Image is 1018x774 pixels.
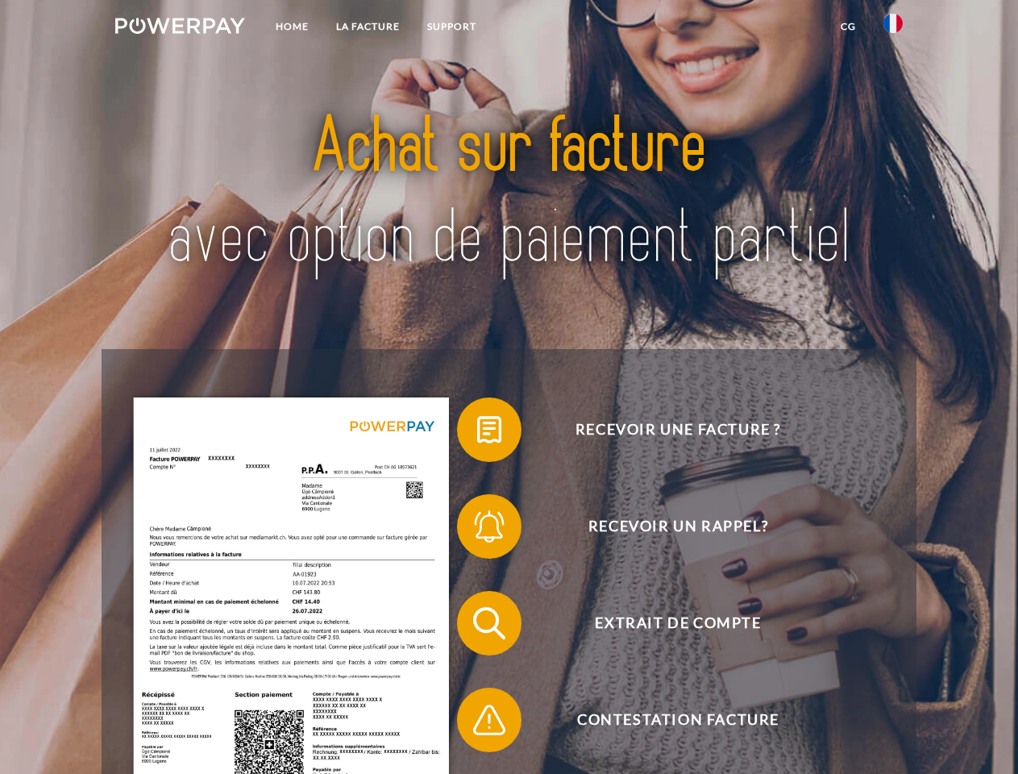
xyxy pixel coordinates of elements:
[262,12,322,41] a: Home
[469,410,509,450] img: qb_bill.svg
[827,12,870,41] a: CG
[413,12,490,41] a: Support
[469,506,509,547] img: qb_bell.svg
[457,397,876,462] button: Recevoir une facture ?
[469,603,509,643] img: qb_search.svg
[480,591,875,655] span: Extrait de compte
[480,397,875,462] span: Recevoir une facture ?
[480,688,875,752] span: Contestation Facture
[457,494,876,559] button: Recevoir un rappel?
[883,14,903,33] img: fr
[457,591,876,655] button: Extrait de compte
[457,688,876,752] button: Contestation Facture
[469,700,509,740] img: qb_warning.svg
[154,77,864,309] img: title-powerpay_fr.svg
[322,12,413,41] a: LA FACTURE
[480,494,875,559] span: Recevoir un rappel?
[115,18,245,34] img: logo-powerpay-white.svg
